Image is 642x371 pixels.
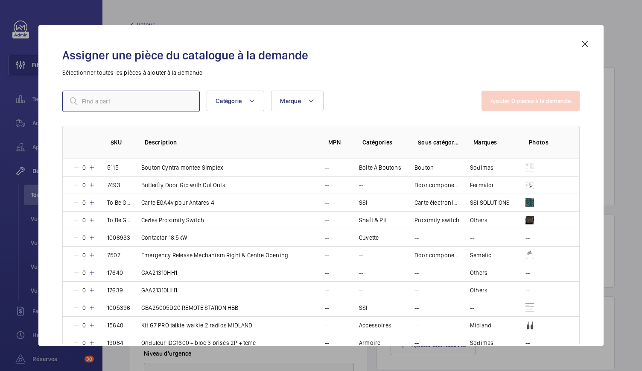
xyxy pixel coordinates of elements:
[325,286,329,294] p: --
[280,97,301,104] span: Marque
[80,268,88,277] p: 0
[470,251,491,259] p: Sematic
[325,233,329,242] p: --
[359,321,391,330] p: Accessoires
[141,303,238,312] p: GBA25005D20 REMOTE STATION HBB
[216,97,242,104] span: Catégorie
[80,339,88,347] p: 0
[107,198,131,207] p: To Be Generated
[481,91,580,111] button: Ajouter 0 pièces à la demande
[141,286,177,294] p: GAA21310HH1
[529,138,562,147] p: Photos
[107,163,119,172] p: 5115
[362,138,404,147] p: Catégories
[107,321,123,330] p: 15640
[470,233,474,242] p: --
[141,268,177,277] p: GAA21310HH1
[414,163,434,172] p: Bouton
[80,181,88,189] p: 0
[107,251,120,259] p: 7507
[141,216,204,224] p: Cedes Proximity Switch
[359,233,379,242] p: Cuvette
[470,286,487,294] p: Others
[525,268,530,277] p: --
[414,233,419,242] p: --
[470,321,491,330] p: Midland
[359,198,368,207] p: SSI
[414,268,419,277] p: --
[107,216,131,224] p: To Be Generated
[80,303,88,312] p: 0
[80,163,88,172] p: 0
[141,163,223,172] p: Bouton Cyntra montee Simplex
[107,286,123,294] p: 17639
[414,303,419,312] p: --
[325,268,329,277] p: --
[414,181,460,189] p: Door components
[80,286,88,294] p: 0
[271,91,324,111] button: Marque
[325,303,329,312] p: --
[325,198,329,207] p: --
[145,138,315,147] p: Description
[418,138,460,147] p: Sous catégories
[62,91,200,112] input: Find a part
[525,251,534,259] img: iDiDZI9L968JTgxBhqAA3GXtu6eyozIi-QdPokduLd3zVz3_.jpeg
[473,138,515,147] p: Marques
[107,181,120,189] p: 7493
[80,233,88,242] p: 0
[141,181,225,189] p: Butterfly Door Gib with Cut Outs
[525,163,534,172] img: g3a49nfdYcSuQfseZNAG9Il-olRDJnLUGo71PhoUjj9uzZrS.png
[470,163,493,172] p: Sodimas
[325,251,329,259] p: --
[359,181,363,189] p: --
[414,286,419,294] p: --
[359,268,363,277] p: --
[80,198,88,207] p: 0
[525,321,534,330] img: kk3TmbOYGquXUPLvN6SdosqAc-8_aV5Jaaivo0a5V83nLE68.png
[62,47,580,63] h2: Assigner une pièce du catalogue à la demande
[111,138,131,147] p: SKU
[62,68,580,77] p: Sélectionner toutes les pièces à ajouter à la demande
[141,339,256,347] p: Onduleur IDG1600 + bloc 3 prises 2P + terre
[141,233,187,242] p: Contactor 18.5kW
[525,303,534,312] img: tAslpmMaGVarH-ItsnIgCEYEQz4qM11pPSp5BVkrO3V6mnZg.png
[525,198,534,207] img: CJZ0Zc2bG8man2BcogYjG4QBt03muVoJM3XzIlbM4XRvMfr7.png
[359,286,363,294] p: --
[325,216,329,224] p: --
[107,303,130,312] p: 1005396
[359,216,387,224] p: Shaft & Pit
[107,233,130,242] p: 1008933
[470,181,494,189] p: Fermator
[80,251,88,259] p: 0
[414,198,460,207] p: Carte électronique
[207,91,264,111] button: Catégorie
[525,181,534,189] img: 5O8BYpR-rheKcKMWv498QdRmVVCFLkcR-0rVq8VlFK5iaEb5.png
[470,339,493,347] p: Sodimas
[141,198,214,207] p: Carte EGA4v pour Antares 4
[141,251,288,259] p: Emergency Release Mechanism Right & Centre Opening
[325,321,329,330] p: --
[359,339,380,347] p: Armoire
[414,339,419,347] p: --
[359,163,401,172] p: Boite À Boutons
[359,251,363,259] p: --
[470,216,487,224] p: Others
[470,268,487,277] p: Others
[325,339,329,347] p: --
[107,268,123,277] p: 17640
[525,233,530,242] p: --
[328,138,349,147] p: MPN
[414,321,419,330] p: --
[470,198,510,207] p: SSI SOLUTIONS
[525,216,534,224] img: h6SP9JDxqz0TF0uNc_qScYnGn9iDrft9w6giWp_-A4GSVAru.png
[470,303,474,312] p: --
[525,286,530,294] p: --
[80,321,88,330] p: 0
[325,163,329,172] p: --
[141,321,252,330] p: Kit G7 PRO talkie-walkie 2 radios MIDLAND
[414,251,460,259] p: Door components
[325,181,329,189] p: --
[107,339,123,347] p: 19084
[414,216,459,224] p: Proximity switch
